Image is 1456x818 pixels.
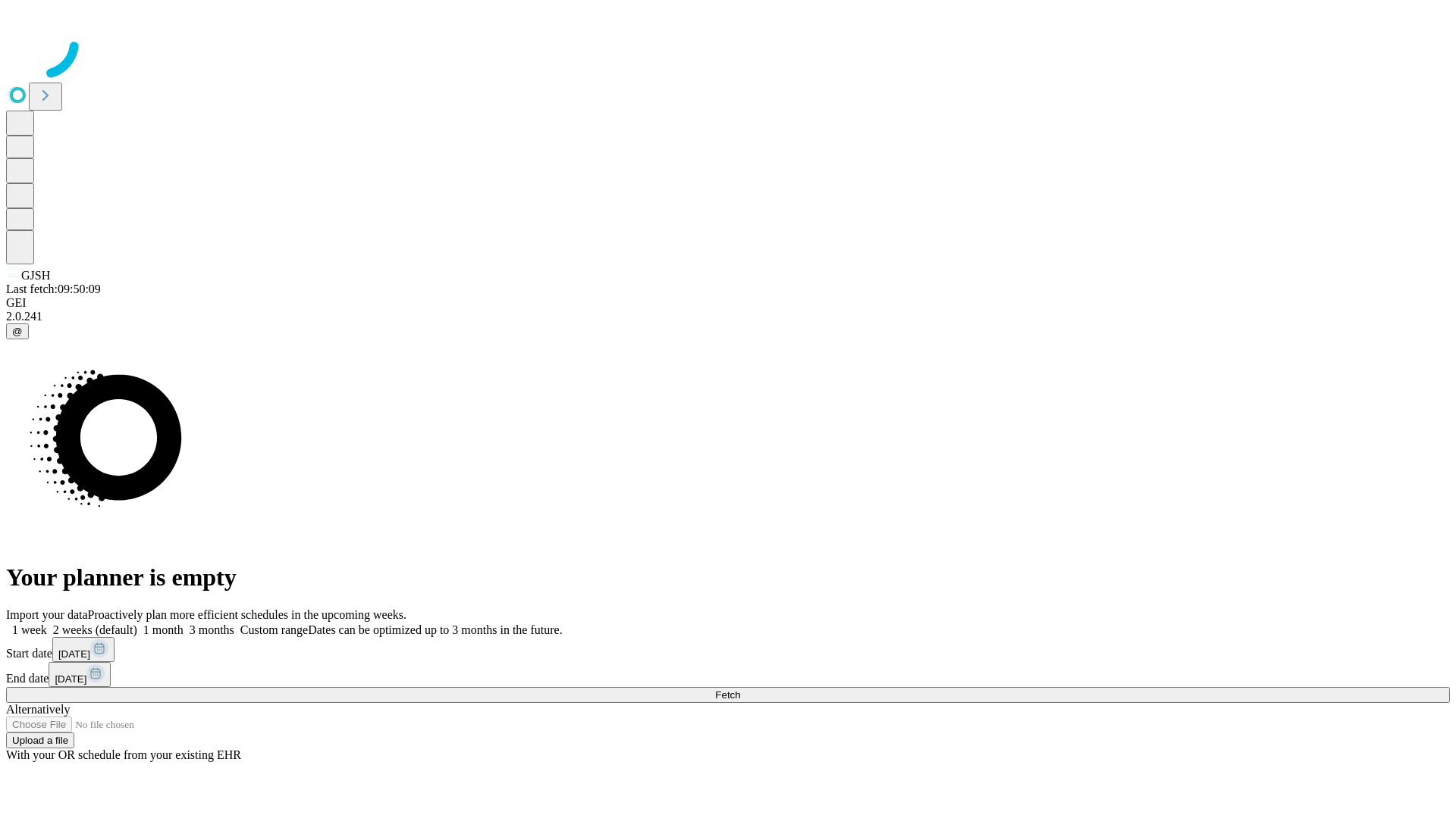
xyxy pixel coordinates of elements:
[55,673,86,685] span: [DATE]
[52,637,115,662] button: [DATE]
[6,687,1450,703] button: Fetch
[88,608,406,621] span: Proactively plan more efficient schedules in the upcoming weeks.
[715,689,740,701] span: Fetch
[6,564,1450,592] h1: Your planner is empty
[12,623,47,636] span: 1 week
[6,703,70,716] span: Alternatively
[6,732,74,748] button: Upload a file
[21,269,50,282] span: GJSH
[6,283,101,295] span: Last fetch: 09:50:09
[6,296,1450,310] div: GEI
[49,662,111,687] button: [DATE]
[240,623,308,636] span: Custom range
[6,310,1450,323] div: 2.0.241
[12,326,23,337] span: @
[6,323,29,339] button: @
[308,623,562,636] span: Dates can be optimized up to 3 months in the future.
[6,662,1450,687] div: End date
[6,637,1450,662] div: Start date
[6,748,241,761] span: With your OR schedule from your existing EHR
[190,623,234,636] span: 3 months
[143,623,184,636] span: 1 month
[6,608,88,621] span: Import your data
[53,623,137,636] span: 2 weeks (default)
[58,648,90,660] span: [DATE]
